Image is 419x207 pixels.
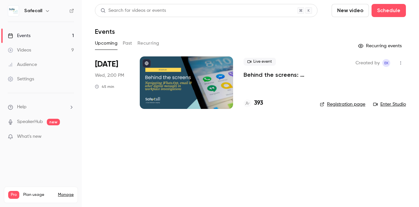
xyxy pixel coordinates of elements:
span: Plan usage [23,192,54,197]
li: help-dropdown-opener [8,104,74,111]
span: Wed, 2:00 PM [95,72,124,79]
div: Events [8,32,30,39]
span: Created by [355,59,380,67]
button: Upcoming [95,38,118,49]
button: Recurring events [355,41,406,51]
a: Enter Studio [373,101,406,108]
h1: Events [95,28,115,35]
span: [DATE] [95,59,118,70]
iframe: Noticeable Trigger [66,134,74,140]
a: Registration page [320,101,365,108]
h4: 393 [254,99,263,108]
div: Videos [8,47,31,53]
div: Oct 8 Wed, 2:00 PM (Europe/London) [95,56,129,109]
div: Settings [8,76,34,82]
h6: Safecall [24,8,42,14]
span: EK [384,59,389,67]
img: Safecall [8,6,19,16]
a: SpeakerHub [17,118,43,125]
span: Emma` Koster [382,59,390,67]
a: Behind the screens: navigating WhatsApp, email & other digital messages in workplace investigations [244,71,309,79]
button: Recurring [137,38,159,49]
div: Search for videos or events [100,7,166,14]
div: Audience [8,61,37,68]
span: Help [17,104,27,111]
button: New video [332,4,369,17]
span: new [47,119,60,125]
button: Schedule [372,4,406,17]
span: Pro [8,191,19,199]
button: Past [123,38,132,49]
a: Manage [58,192,74,197]
span: Live event [244,58,276,66]
div: 45 min [95,84,114,89]
a: 393 [244,99,263,108]
span: What's new [17,133,42,140]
